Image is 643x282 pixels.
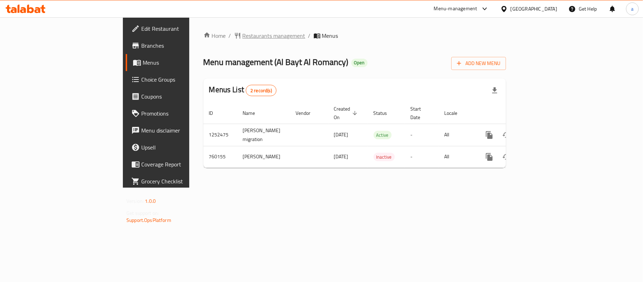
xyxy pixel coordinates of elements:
[322,31,338,40] span: Menus
[296,109,320,117] span: Vendor
[234,31,305,40] a: Restaurants management
[141,75,225,84] span: Choice Groups
[351,59,368,67] div: Open
[439,146,475,168] td: All
[203,54,349,70] span: Menu management ( Al Bayt Al Romancy )
[631,5,633,13] span: a
[411,105,430,122] span: Start Date
[126,173,230,190] a: Grocery Checklist
[457,59,500,68] span: Add New Menu
[203,31,506,40] nav: breadcrumb
[486,82,503,99] div: Export file
[143,58,225,67] span: Menus
[475,102,554,124] th: Actions
[141,177,225,186] span: Grocery Checklist
[334,152,349,161] span: [DATE]
[451,57,506,70] button: Add New Menu
[243,109,264,117] span: Name
[126,122,230,139] a: Menu disclaimer
[405,124,439,146] td: -
[334,130,349,139] span: [DATE]
[126,139,230,156] a: Upsell
[126,105,230,122] a: Promotions
[246,87,276,94] span: 2 record(s)
[439,124,475,146] td: All
[434,5,477,13] div: Menu-management
[141,92,225,101] span: Coupons
[374,109,397,117] span: Status
[141,143,225,152] span: Upsell
[498,148,515,165] button: Change Status
[126,208,159,218] span: Get support on:
[405,146,439,168] td: -
[126,71,230,88] a: Choice Groups
[203,102,554,168] table: enhanced table
[126,196,144,206] span: Version:
[141,160,225,169] span: Coverage Report
[141,126,225,135] span: Menu disclaimer
[334,105,359,122] span: Created On
[126,37,230,54] a: Branches
[374,153,395,161] span: Inactive
[126,88,230,105] a: Coupons
[498,127,515,143] button: Change Status
[209,84,276,96] h2: Menus List
[351,60,368,66] span: Open
[145,196,156,206] span: 1.0.0
[308,31,311,40] li: /
[481,127,498,143] button: more
[243,31,305,40] span: Restaurants management
[511,5,557,13] div: [GEOGRAPHIC_DATA]
[141,109,225,118] span: Promotions
[126,216,171,225] a: Support.OpsPlatform
[126,54,230,71] a: Menus
[374,131,392,139] span: Active
[141,24,225,33] span: Edit Restaurant
[126,20,230,37] a: Edit Restaurant
[209,109,222,117] span: ID
[141,41,225,50] span: Branches
[445,109,467,117] span: Locale
[237,146,290,168] td: [PERSON_NAME]
[237,124,290,146] td: [PERSON_NAME] migration
[481,148,498,165] button: more
[126,156,230,173] a: Coverage Report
